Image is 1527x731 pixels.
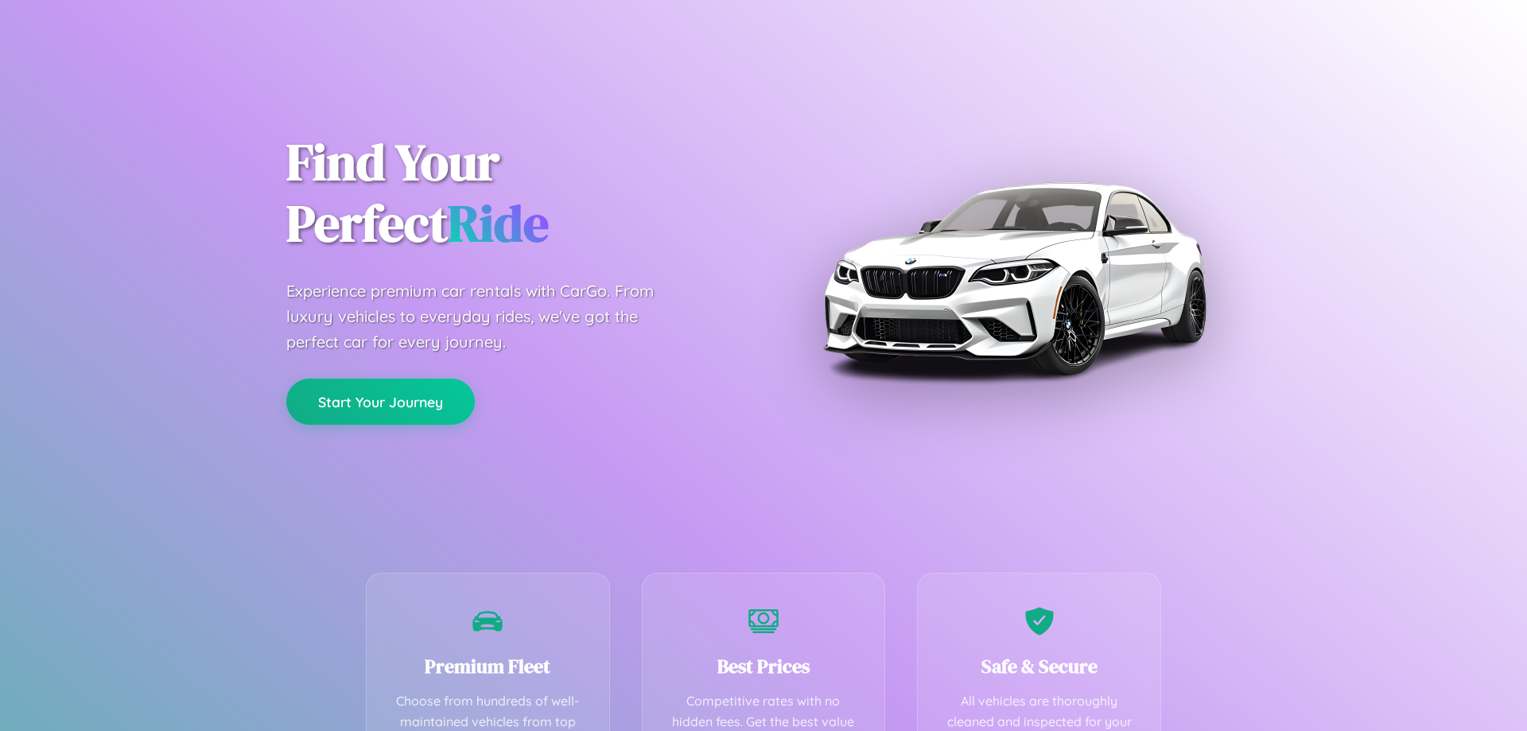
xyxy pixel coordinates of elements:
[286,278,684,355] p: Experience premium car rentals with CarGo. From luxury vehicles to everyday rides, we've got the ...
[666,653,861,679] h3: Best Prices
[286,379,475,425] button: Start Your Journey
[286,132,740,255] h1: Find Your Perfect
[942,653,1137,679] h3: Safe & Secure
[448,189,549,258] span: Ride
[815,80,1213,477] img: Premium BMW car rental vehicle
[390,653,585,679] h3: Premium Fleet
